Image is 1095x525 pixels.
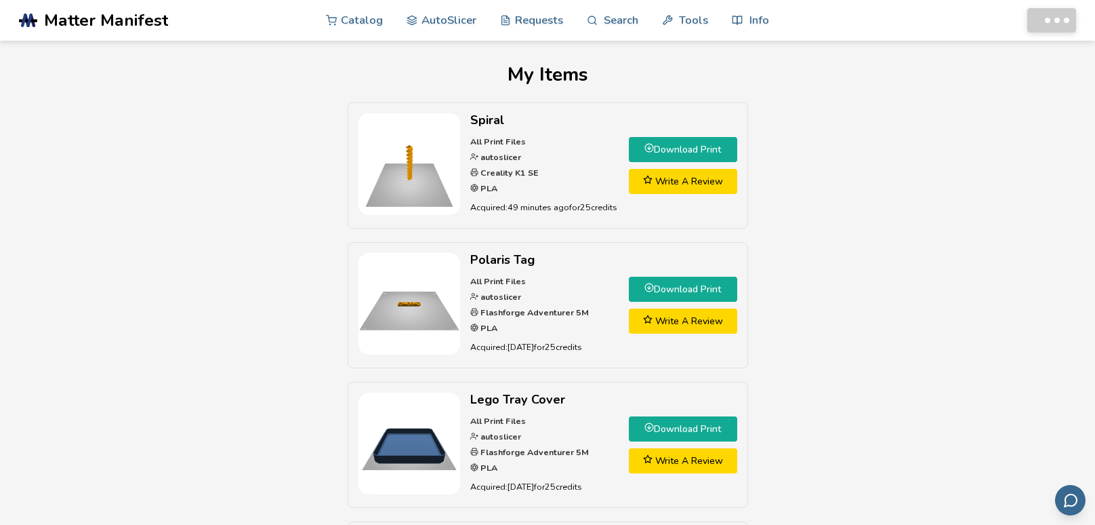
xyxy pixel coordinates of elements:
p: Acquired: 49 minutes ago for 25 credits [470,200,619,214]
h2: Spiral [470,113,619,128]
strong: All Print Files [470,136,526,147]
img: Lego Tray Cover [358,393,460,494]
strong: Flashforge Adventurer 5M [478,446,589,458]
a: Download Print [629,416,737,442]
strong: autoslicer [478,431,521,442]
a: Write A Review [629,448,737,473]
a: Download Print [629,137,737,162]
strong: PLA [478,182,497,194]
a: Write A Review [629,169,737,194]
a: Download Print [629,277,737,302]
strong: autoslicer [478,151,521,163]
strong: All Print Files [470,415,526,427]
h1: My Items [22,64,1073,85]
span: Matter Manifest [44,11,168,30]
button: Send feedback via email [1055,485,1086,516]
strong: PLA [478,462,497,473]
strong: Creality K1 SE [478,167,539,178]
a: Write A Review [629,309,737,334]
p: Acquired: [DATE] for 25 credits [470,480,619,494]
strong: Flashforge Adventurer 5M [478,307,589,318]
strong: All Print Files [470,275,526,287]
img: Polaris Tag [358,253,460,355]
p: Acquired: [DATE] for 25 credits [470,340,619,354]
strong: PLA [478,322,497,334]
strong: autoslicer [478,291,521,303]
h2: Lego Tray Cover [470,393,619,407]
img: Spiral [358,113,460,215]
h2: Polaris Tag [470,253,619,267]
